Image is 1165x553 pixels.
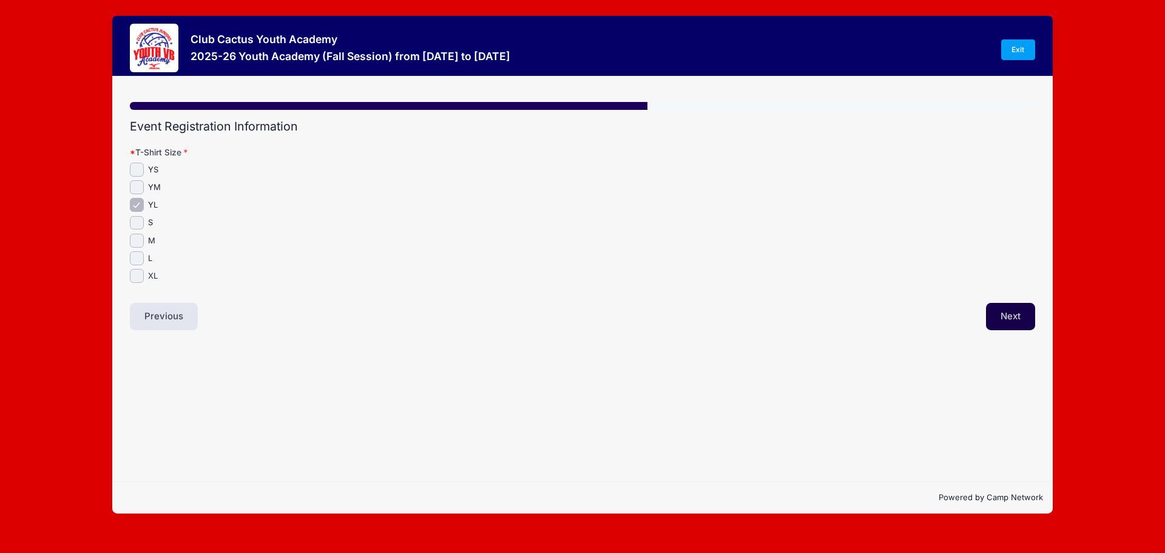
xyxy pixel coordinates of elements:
[1001,39,1035,60] a: Exit
[122,492,1043,504] p: Powered by Camp Network
[130,146,431,158] label: T-Shirt Size
[148,217,153,229] label: S
[986,303,1035,331] button: Next
[148,253,152,265] label: L
[148,270,158,282] label: XL
[191,50,510,63] h3: 2025-26 Youth Academy (Fall Session) from [DATE] to [DATE]
[191,33,510,46] h3: Club Cactus Youth Academy
[148,199,158,211] label: YL
[130,120,1035,134] h2: Event Registration Information
[130,303,198,331] button: Previous
[148,235,155,247] label: M
[148,182,161,194] label: YM
[148,164,158,176] label: YS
